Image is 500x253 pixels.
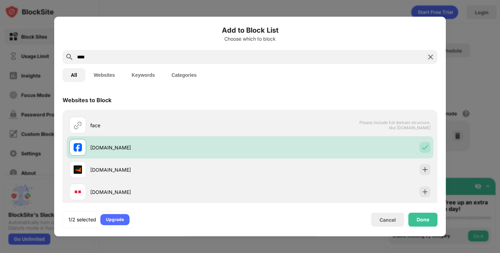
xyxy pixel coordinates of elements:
button: Keywords [123,68,163,82]
div: [DOMAIN_NAME] [90,144,250,151]
button: All [62,68,85,82]
h6: Add to Block List [62,25,437,35]
img: favicons [74,188,82,196]
button: Categories [163,68,205,82]
button: Websites [85,68,123,82]
img: favicons [74,143,82,152]
div: Choose which to block [62,36,437,42]
div: face [90,122,250,129]
div: Done [417,217,429,222]
div: Cancel [380,217,396,223]
img: url.svg [74,121,82,129]
div: [DOMAIN_NAME] [90,166,250,173]
div: Websites to Block [62,97,111,104]
img: search-close [426,53,435,61]
div: 1/2 selected [68,216,96,223]
img: search.svg [65,53,74,61]
div: [DOMAIN_NAME] [90,188,250,196]
img: favicons [74,165,82,174]
div: Upgrade [106,216,124,223]
span: Please include full domain structure, like [DOMAIN_NAME] [359,120,431,130]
